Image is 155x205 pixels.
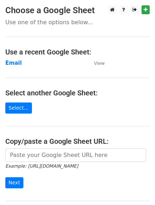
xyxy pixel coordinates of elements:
a: Select... [5,102,32,114]
input: Paste your Google Sheet URL here [5,148,146,162]
h4: Select another Google Sheet: [5,89,150,97]
h4: Copy/paste a Google Sheet URL: [5,137,150,146]
a: View [87,60,105,66]
p: Use one of the options below... [5,19,150,26]
small: Example: [URL][DOMAIN_NAME] [5,163,78,169]
input: Next [5,177,23,188]
h3: Choose a Google Sheet [5,5,150,16]
a: Email [5,60,22,66]
small: View [94,61,105,66]
h4: Use a recent Google Sheet: [5,48,150,56]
